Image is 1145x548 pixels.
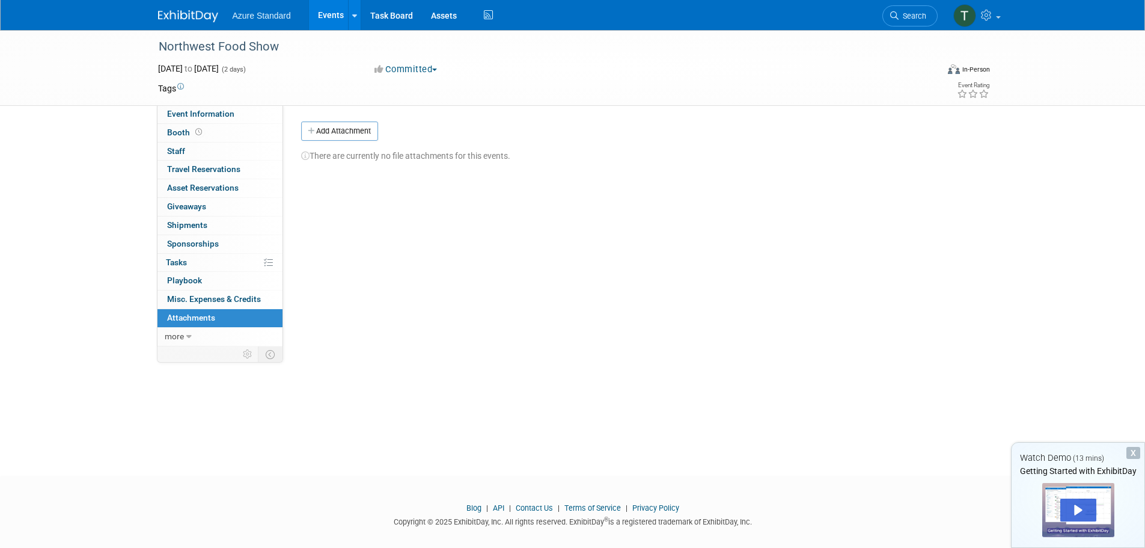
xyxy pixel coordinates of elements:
[157,124,282,142] a: Booth
[167,183,239,192] span: Asset Reservations
[167,313,215,322] span: Attachments
[604,516,608,523] sup: ®
[157,309,282,327] a: Attachments
[564,503,621,513] a: Terms of Service
[167,128,204,137] span: Booth
[167,164,240,174] span: Travel Reservations
[157,328,282,346] a: more
[882,5,938,26] a: Search
[493,503,504,513] a: API
[167,276,202,285] span: Playbook
[167,294,261,304] span: Misc. Expenses & Credits
[1060,499,1096,522] div: Play
[301,141,979,162] div: There are currently no file attachments for this events.
[158,10,218,22] img: ExhibitDay
[157,105,282,123] a: Event Information
[632,503,679,513] a: Privacy Policy
[157,161,282,179] a: Travel Reservations
[165,331,184,341] span: more
[167,202,206,211] span: Giveaways
[899,11,926,20] span: Search
[506,503,514,513] span: |
[157,291,282,309] a: Misc. Expenses & Credits
[483,503,491,513] span: |
[1012,465,1144,477] div: Getting Started with ExhibitDay
[370,63,442,76] button: Committed
[157,272,282,290] a: Playbook
[183,64,194,73] span: to
[167,220,207,230] span: Shipments
[157,179,282,197] a: Asset Reservations
[157,254,282,272] a: Tasks
[221,66,246,73] span: (2 days)
[867,63,991,81] div: Event Format
[157,217,282,235] a: Shipments
[1073,454,1104,463] span: (13 mins)
[167,109,234,119] span: Event Information
[167,146,185,156] span: Staff
[623,503,631,513] span: |
[466,503,481,513] a: Blog
[157,198,282,216] a: Giveaways
[166,257,187,267] span: Tasks
[237,346,258,362] td: Personalize Event Tab Strip
[516,503,553,513] a: Contact Us
[1126,447,1140,459] div: Dismiss
[158,82,184,94] td: Tags
[1012,452,1144,464] div: Watch Demo
[301,122,378,141] button: Add Attachment
[157,235,282,253] a: Sponsorships
[154,36,920,58] div: Northwest Food Show
[948,64,960,74] img: Format-Inperson.png
[258,346,282,362] td: Toggle Event Tabs
[157,143,282,161] a: Staff
[167,239,219,248] span: Sponsorships
[193,128,204,137] span: Booth not reserved yet
[233,11,291,20] span: Azure Standard
[953,4,976,27] img: Toni Virgil
[957,82,989,88] div: Event Rating
[555,503,563,513] span: |
[962,65,990,74] div: In-Person
[158,64,219,73] span: [DATE] [DATE]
